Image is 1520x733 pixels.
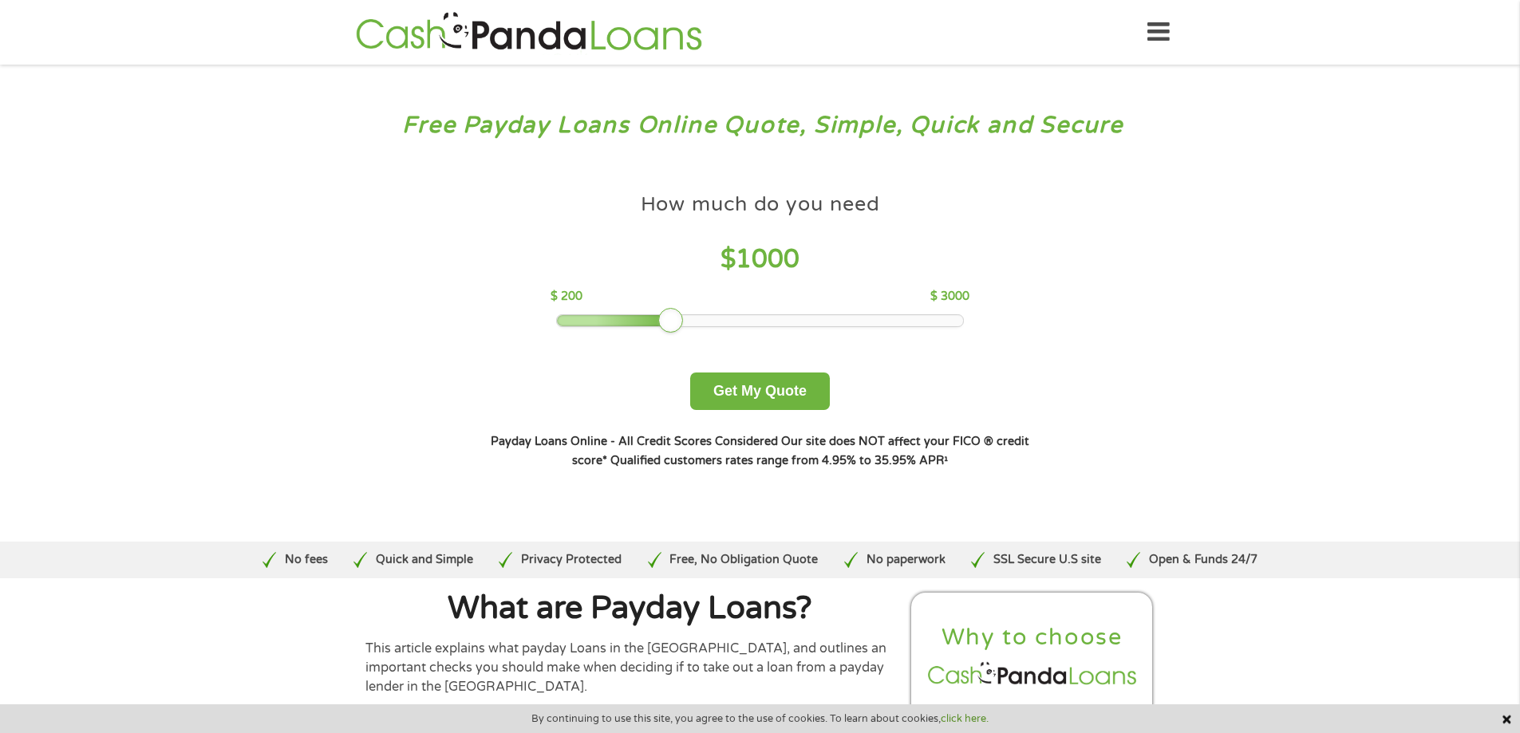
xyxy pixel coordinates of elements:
[351,10,707,55] img: GetLoanNow Logo
[1149,551,1257,569] p: Open & Funds 24/7
[993,551,1101,569] p: SSL Secure U.S site
[867,551,946,569] p: No paperwork
[491,435,778,448] strong: Payday Loans Online - All Credit Scores Considered
[925,623,1140,652] h2: Why to choose
[531,713,989,724] span: By continuing to use this site, you agree to the use of cookies. To learn about cookies,
[641,191,880,218] h4: How much do you need
[610,454,948,467] strong: Qualified customers rates range from 4.95% to 35.95% APR¹
[572,435,1029,467] strong: Our site does NOT affect your FICO ® credit score*
[551,288,582,305] p: $ 200
[365,593,895,625] h1: What are Payday Loans?
[930,288,969,305] p: $ 3000
[285,551,328,569] p: No fees
[376,551,473,569] p: Quick and Simple
[521,551,622,569] p: Privacy Protected
[941,712,989,725] a: click here.
[669,551,818,569] p: Free, No Obligation Quote
[551,243,969,276] h4: $
[690,372,830,410] button: Get My Quote
[736,244,799,274] span: 1000
[46,111,1475,140] h3: Free Payday Loans Online Quote, Simple, Quick and Secure
[365,639,895,697] p: This article explains what payday Loans in the [GEOGRAPHIC_DATA], and outlines an important check...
